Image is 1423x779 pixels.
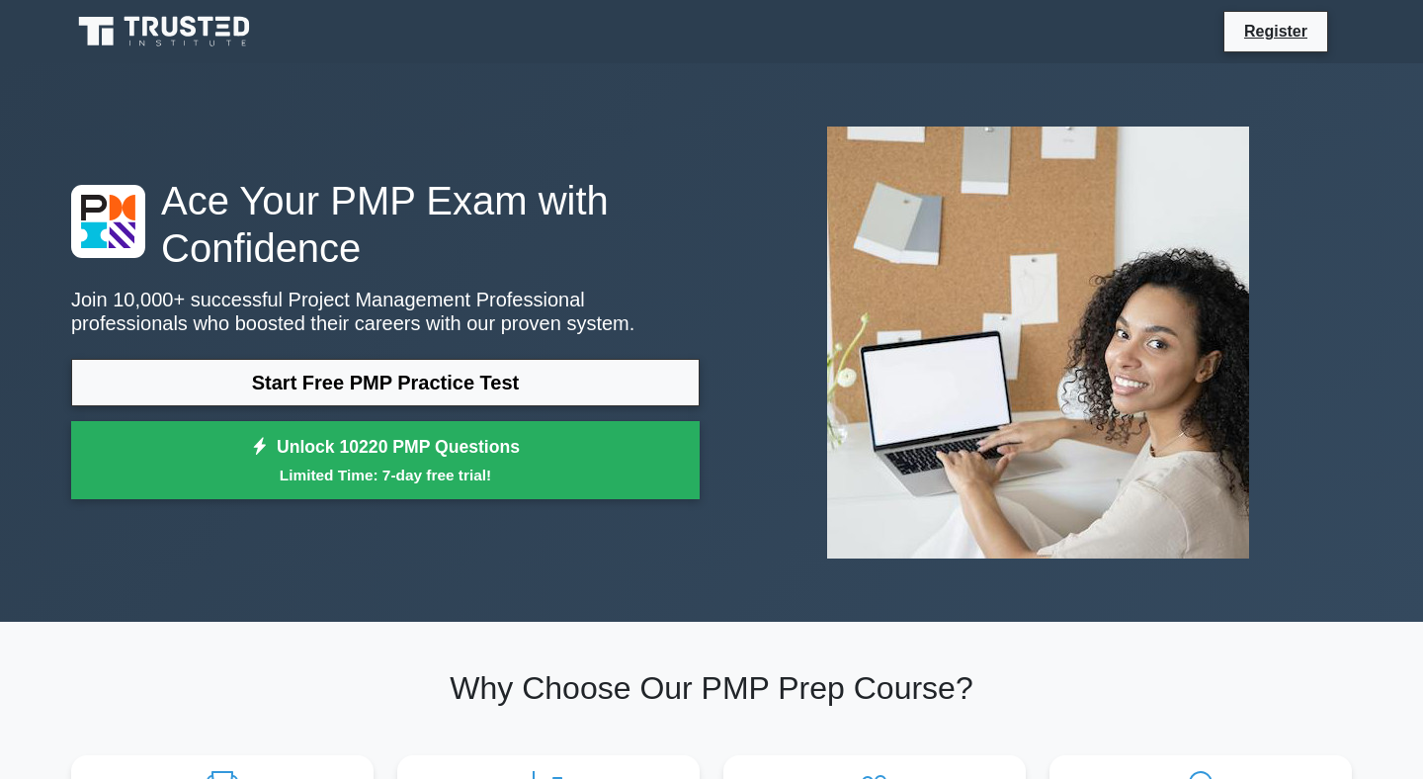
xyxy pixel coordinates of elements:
[71,177,700,272] h1: Ace Your PMP Exam with Confidence
[71,288,700,335] p: Join 10,000+ successful Project Management Professional professionals who boosted their careers w...
[71,669,1352,707] h2: Why Choose Our PMP Prep Course?
[96,464,675,486] small: Limited Time: 7-day free trial!
[71,421,700,500] a: Unlock 10220 PMP QuestionsLimited Time: 7-day free trial!
[1232,19,1319,43] a: Register
[71,359,700,406] a: Start Free PMP Practice Test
